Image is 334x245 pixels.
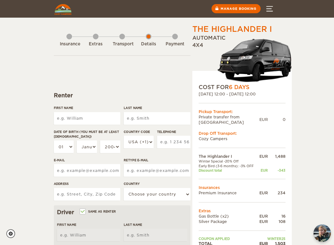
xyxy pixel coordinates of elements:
div: EUR [258,190,268,196]
td: Early Bird (3-6 months): -3% OFF [199,164,258,168]
label: Address [54,181,120,186]
input: e.g. Street, City, Zip Code [54,188,120,201]
input: e.g. Smith [124,112,190,125]
td: Discount total [199,168,258,173]
label: E-mail [54,158,120,162]
div: Payment [166,41,184,47]
label: Same as renter [80,208,116,214]
td: Winter Special -20% Off [199,159,258,163]
a: Manage booking [212,4,261,13]
td: Premium Insurance [199,190,258,196]
td: Insurances [199,185,286,190]
button: chat-button [314,225,331,242]
img: stor-stuttur-old-new-5.png [218,37,292,83]
div: EUR [258,168,268,173]
td: Coupon applied [199,236,258,241]
img: Cozy Campers [54,4,71,15]
input: Same as renter [80,210,84,214]
label: First Name [57,222,121,227]
div: EUR [259,117,268,122]
div: EUR [258,214,268,219]
div: 108 [268,219,286,224]
label: First Name [54,105,120,110]
div: EUR [258,219,268,224]
input: e.g. example@example.com [124,164,190,177]
div: -343 [268,168,286,173]
div: Transport [113,41,132,47]
div: EUR [258,154,268,159]
input: e.g. Smith [124,229,187,241]
div: Drop Off Transport: [199,131,286,136]
td: WINTER25 [258,236,286,241]
label: Retype E-mail [124,158,190,162]
td: Cozy Campers [199,136,286,141]
td: Gas Bottle (x2) [199,214,258,219]
td: The Highlander I [199,154,258,159]
div: Automatic 4x4 [192,35,292,83]
div: 234 [268,190,286,196]
div: 16 [268,214,286,219]
div: Details [139,41,158,47]
label: Country Code [124,129,154,134]
div: 0 [268,117,286,122]
div: Driver [57,208,187,216]
div: 1,488 [268,154,286,159]
input: e.g. William [54,112,120,125]
td: Silver Package [199,219,258,224]
label: Telephone [157,129,190,134]
div: Renter [54,92,190,99]
div: The Highlander I [192,24,272,35]
input: e.g. 1 234 567 890 [157,136,190,148]
label: Last Name [124,105,190,110]
div: [DATE] 12:00 - [DATE] 12:00 [199,91,286,97]
label: Date of birth (You must be at least [DEMOGRAPHIC_DATA]) [54,129,120,139]
div: Pickup Transport: [199,109,286,114]
label: Last Name [124,222,187,227]
a: Cookie settings [6,229,19,238]
td: Extras [199,208,286,214]
input: e.g. William [57,229,121,241]
td: Private transfer from [GEOGRAPHIC_DATA] [199,114,259,125]
input: e.g. example@example.com [54,164,120,177]
label: Country [124,181,190,186]
div: COST FOR [199,83,286,91]
div: Extras [86,41,105,47]
span: 6 Days [229,84,249,90]
div: Insurance [60,41,79,47]
img: Freyja at Cozy Campers [314,225,331,242]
